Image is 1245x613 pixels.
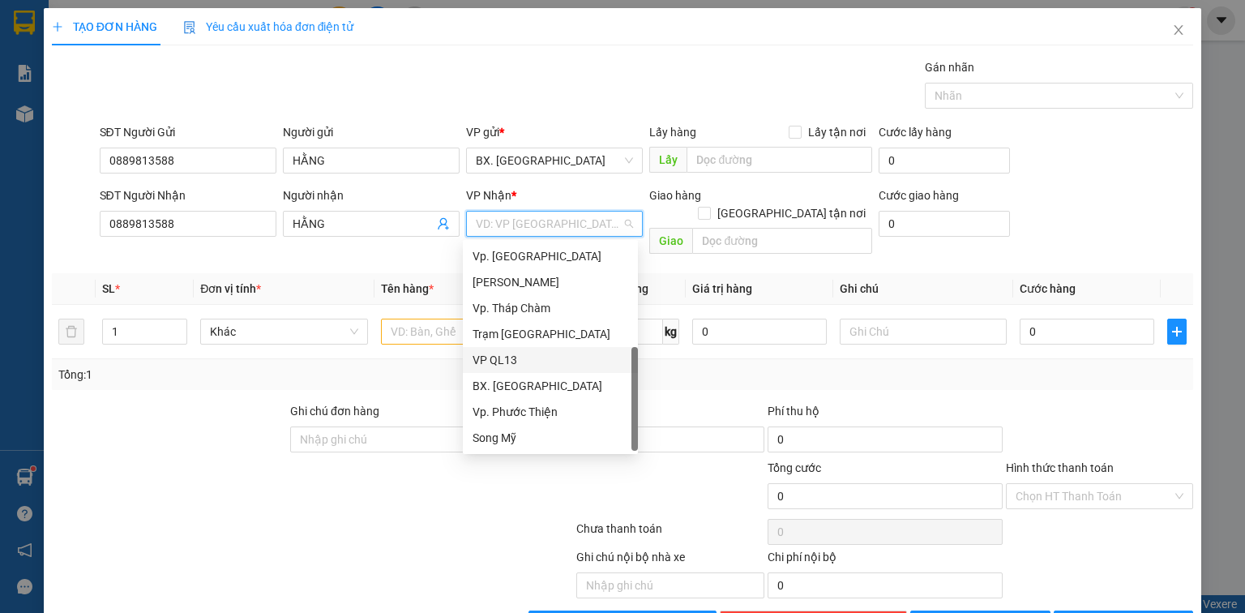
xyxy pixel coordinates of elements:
[1167,319,1187,345] button: plus
[768,461,821,474] span: Tổng cước
[473,325,628,343] div: Trạm [GEOGRAPHIC_DATA]
[768,402,1003,427] div: Phí thu hộ
[663,319,679,345] span: kg
[879,189,959,202] label: Cước giao hàng
[463,243,638,269] div: Vp. Đà Lạt
[575,520,765,548] div: Chưa thanh toán
[290,427,525,452] input: Ghi chú đơn hàng
[840,319,1007,345] input: Ghi Chú
[58,319,84,345] button: delete
[1156,8,1201,54] button: Close
[473,429,628,447] div: Song Mỹ
[833,273,1013,305] th: Ghi chú
[576,572,764,598] input: Nhập ghi chú
[473,299,628,317] div: Vp. Tháp Chàm
[879,211,1010,237] input: Cước giao hàng
[649,228,692,254] span: Giao
[381,319,548,345] input: VD: Bàn, Ghế
[473,403,628,421] div: Vp. Phước Thiện
[1020,282,1076,295] span: Cước hàng
[100,186,276,204] div: SĐT Người Nhận
[466,123,643,141] div: VP gửi
[692,282,752,295] span: Giá trị hàng
[1168,325,1186,338] span: plus
[476,148,633,173] span: BX. Ninh Sơn
[463,295,638,321] div: Vp. Tháp Chàm
[463,425,638,451] div: Song Mỹ
[463,399,638,425] div: Vp. Phước Thiện
[463,373,638,399] div: BX. Ninh Sơn
[925,61,974,74] label: Gán nhãn
[711,204,872,222] span: [GEOGRAPHIC_DATA] tận nơi
[210,319,357,344] span: Khác
[576,548,764,572] div: Ghi chú nội bộ nhà xe
[20,105,89,181] b: An Anh Limousine
[768,548,1003,572] div: Chi phí nội bộ
[381,282,434,295] span: Tên hàng
[473,377,628,395] div: BX. [GEOGRAPHIC_DATA]
[649,189,701,202] span: Giao hàng
[879,148,1010,174] input: Cước lấy hàng
[879,126,952,139] label: Cước lấy hàng
[105,24,156,156] b: Biên nhận gởi hàng hóa
[463,321,638,347] div: Trạm Ninh Hải
[692,228,872,254] input: Dọc đường
[52,20,157,33] span: TẠO ĐƠN HÀNG
[283,186,460,204] div: Người nhận
[283,123,460,141] div: Người gửi
[473,247,628,265] div: Vp. [GEOGRAPHIC_DATA]
[52,21,63,32] span: plus
[687,147,872,173] input: Dọc đường
[183,20,354,33] span: Yêu cầu xuất hóa đơn điện tử
[649,126,696,139] span: Lấy hàng
[1006,461,1114,474] label: Hình thức thanh toán
[437,217,450,230] span: user-add
[473,273,628,291] div: [PERSON_NAME]
[473,351,628,369] div: VP QL13
[649,147,687,173] span: Lấy
[200,282,261,295] span: Đơn vị tính
[692,319,827,345] input: 0
[102,282,115,295] span: SL
[290,405,379,418] label: Ghi chú đơn hàng
[802,123,872,141] span: Lấy tận nơi
[463,269,638,295] div: An Dương Vương
[1172,24,1185,36] span: close
[183,21,196,34] img: icon
[100,123,276,141] div: SĐT Người Gửi
[463,347,638,373] div: VP QL13
[466,189,511,202] span: VP Nhận
[58,366,481,384] div: Tổng: 1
